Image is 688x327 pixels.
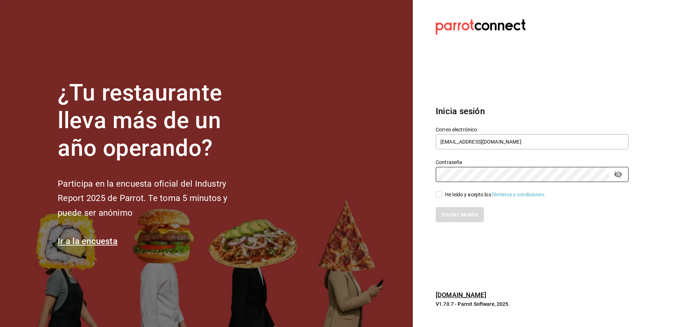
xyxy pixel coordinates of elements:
[436,134,629,149] input: Ingresa tu correo electrónico
[58,177,251,220] h2: Participa en la encuesta oficial del Industry Report 2025 de Parrot. Te toma 5 minutos y puede se...
[491,192,545,197] a: Términos y condiciones.
[58,79,251,162] h1: ¿Tu restaurante lleva más de un año operando?
[58,236,118,246] a: Ir a la encuesta
[436,291,486,299] a: [DOMAIN_NAME]
[612,168,624,181] button: passwordField
[436,127,629,132] label: Correo electrónico
[436,160,629,165] label: Contraseña
[436,300,629,308] p: V1.70.7 - Parrot Software, 2025.
[445,191,545,198] div: He leído y acepto los
[436,105,629,118] h3: Inicia sesión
